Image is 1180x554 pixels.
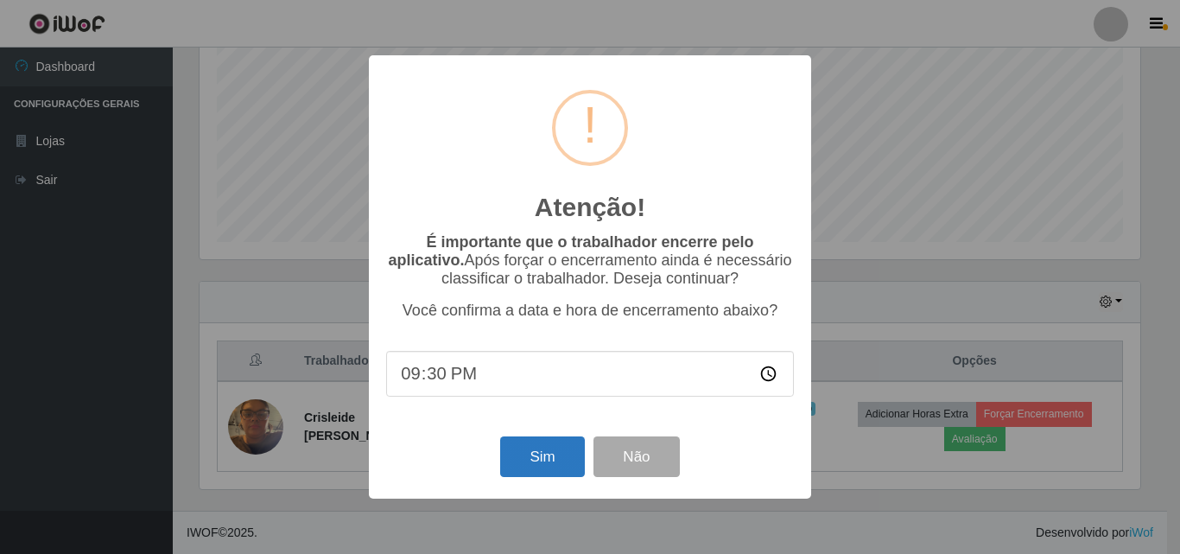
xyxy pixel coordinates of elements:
p: Após forçar o encerramento ainda é necessário classificar o trabalhador. Deseja continuar? [386,233,794,288]
button: Não [593,436,679,477]
p: Você confirma a data e hora de encerramento abaixo? [386,302,794,320]
button: Sim [500,436,584,477]
b: É importante que o trabalhador encerre pelo aplicativo. [388,233,753,269]
h2: Atenção! [535,192,645,223]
